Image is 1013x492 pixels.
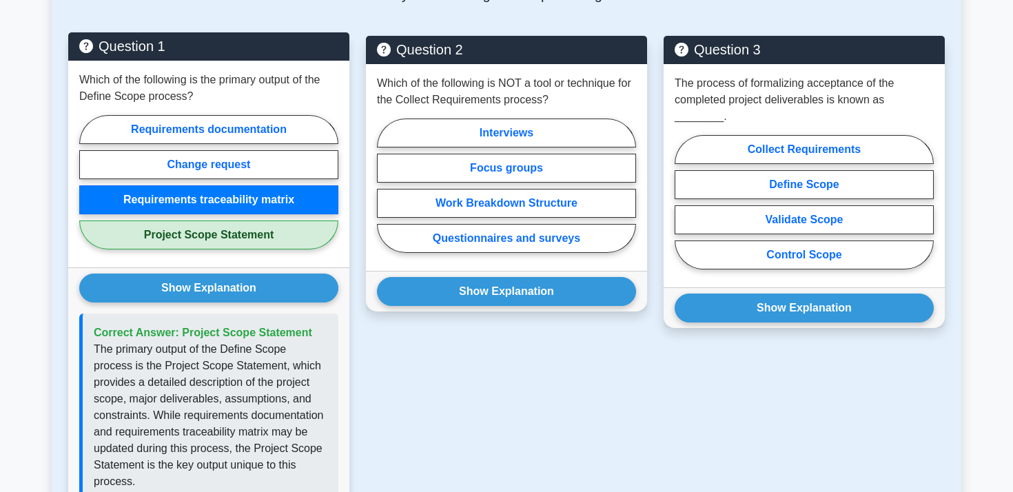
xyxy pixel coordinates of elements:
label: Work Breakdown Structure [377,189,636,218]
h5: Question 3 [675,41,934,58]
label: Control Scope [675,240,934,269]
label: Define Scope [675,170,934,199]
p: The primary output of the Define Scope process is the Project Scope Statement, which provides a d... [94,341,327,490]
button: Show Explanation [79,274,338,303]
h5: Question 2 [377,41,636,58]
label: Project Scope Statement [79,221,338,249]
label: Requirements traceability matrix [79,185,338,214]
label: Questionnaires and surveys [377,224,636,253]
label: Focus groups [377,154,636,183]
label: Change request [79,150,338,179]
label: Collect Requirements [675,135,934,164]
label: Requirements documentation [79,115,338,144]
p: Which of the following is NOT a tool or technique for the Collect Requirements process? [377,75,636,108]
p: The process of formalizing acceptance of the completed project deliverables is known as ________. [675,75,934,125]
p: Which of the following is the primary output of the Define Scope process? [79,72,338,105]
button: Show Explanation [675,294,934,322]
label: Interviews [377,119,636,147]
h5: Question 1 [79,38,338,54]
label: Validate Scope [675,205,934,234]
button: Show Explanation [377,277,636,306]
span: Correct Answer: Project Scope Statement [94,327,312,338]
